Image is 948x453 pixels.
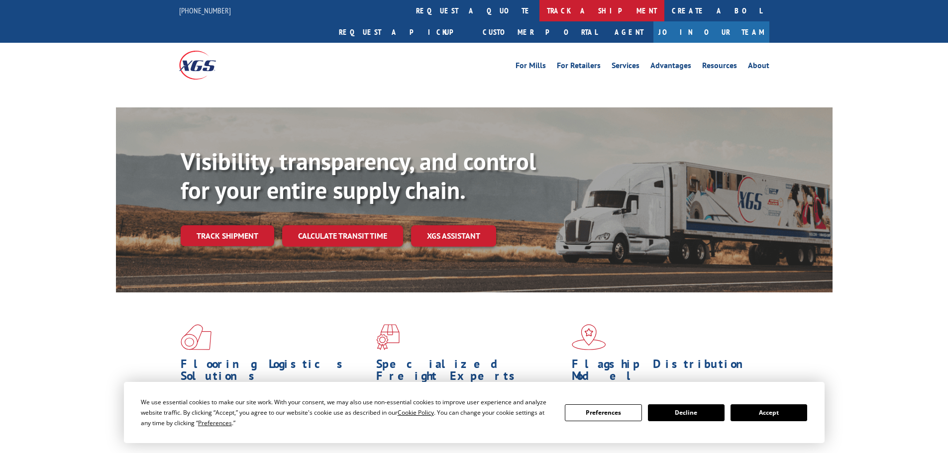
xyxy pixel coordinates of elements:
[282,225,403,247] a: Calculate transit time
[650,62,691,73] a: Advantages
[557,62,601,73] a: For Retailers
[565,404,641,421] button: Preferences
[475,21,605,43] a: Customer Portal
[376,324,400,350] img: xgs-icon-focused-on-flooring-red
[181,358,369,387] h1: Flooring Logistics Solutions
[124,382,825,443] div: Cookie Consent Prompt
[141,397,553,428] div: We use essential cookies to make our site work. With your consent, we may also use non-essential ...
[572,324,606,350] img: xgs-icon-flagship-distribution-model-red
[648,404,725,421] button: Decline
[181,324,211,350] img: xgs-icon-total-supply-chain-intelligence-red
[179,5,231,15] a: [PHONE_NUMBER]
[702,62,737,73] a: Resources
[411,225,496,247] a: XGS ASSISTANT
[572,358,760,387] h1: Flagship Distribution Model
[748,62,769,73] a: About
[653,21,769,43] a: Join Our Team
[612,62,639,73] a: Services
[181,146,536,205] b: Visibility, transparency, and control for your entire supply chain.
[731,404,807,421] button: Accept
[376,358,564,387] h1: Specialized Freight Experts
[331,21,475,43] a: Request a pickup
[605,21,653,43] a: Agent
[398,408,434,417] span: Cookie Policy
[516,62,546,73] a: For Mills
[181,225,274,246] a: Track shipment
[198,419,232,427] span: Preferences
